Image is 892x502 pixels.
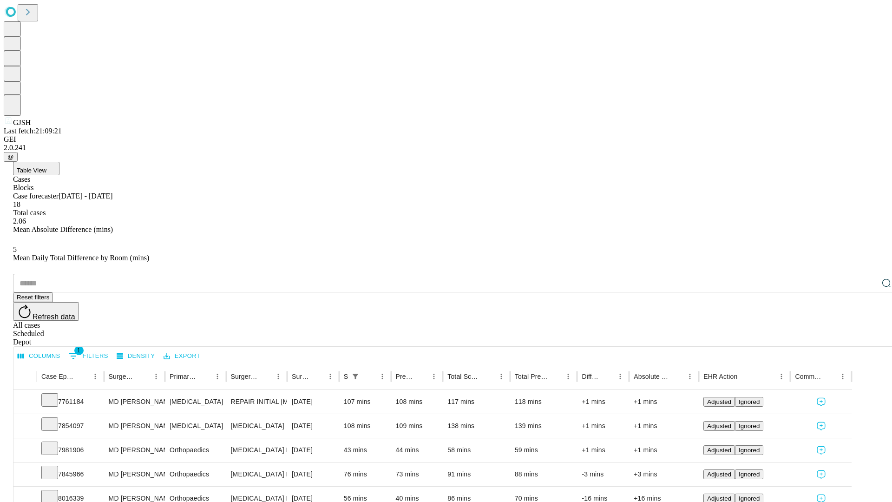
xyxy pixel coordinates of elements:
[614,370,627,383] button: Menu
[18,394,32,410] button: Expand
[13,245,17,253] span: 5
[634,462,694,486] div: +3 mins
[292,462,334,486] div: [DATE]
[562,370,575,383] button: Menu
[634,438,694,462] div: +1 mins
[4,152,18,162] button: @
[18,467,32,483] button: Expand
[735,469,763,479] button: Ignored
[13,217,26,225] span: 2.06
[396,414,439,438] div: 109 mins
[414,370,427,383] button: Sort
[582,438,624,462] div: +1 mins
[703,397,735,407] button: Adjusted
[515,438,573,462] div: 59 mins
[447,373,481,380] div: Total Scheduled Duration
[601,370,614,383] button: Sort
[775,370,788,383] button: Menu
[376,370,389,383] button: Menu
[515,414,573,438] div: 139 mins
[15,349,63,363] button: Select columns
[231,414,282,438] div: [MEDICAL_DATA]
[137,370,150,383] button: Sort
[447,438,505,462] div: 58 mins
[292,438,334,462] div: [DATE]
[272,370,285,383] button: Menu
[41,390,99,414] div: 7761184
[231,373,258,380] div: Surgery Name
[427,370,440,383] button: Menu
[59,192,112,200] span: [DATE] - [DATE]
[823,370,836,383] button: Sort
[13,119,31,126] span: GJSH
[683,370,696,383] button: Menu
[13,162,59,175] button: Table View
[670,370,683,383] button: Sort
[150,370,163,383] button: Menu
[13,302,79,321] button: Refresh data
[17,294,49,301] span: Reset filters
[109,373,136,380] div: Surgeon Name
[703,445,735,455] button: Adjusted
[349,370,362,383] div: 1 active filter
[447,390,505,414] div: 117 mins
[515,390,573,414] div: 118 mins
[89,370,102,383] button: Menu
[739,495,760,502] span: Ignored
[582,373,600,380] div: Difference
[344,373,348,380] div: Scheduled In Room Duration
[109,390,160,414] div: MD [PERSON_NAME]
[344,390,387,414] div: 107 mins
[231,390,282,414] div: REPAIR INITIAL [MEDICAL_DATA] REDUCIBLE AGE [DEMOGRAPHIC_DATA] OR MORE
[4,135,888,144] div: GEI
[13,292,53,302] button: Reset filters
[396,438,439,462] div: 44 mins
[482,370,495,383] button: Sort
[13,192,59,200] span: Case forecaster
[582,414,624,438] div: +1 mins
[4,127,62,135] span: Last fetch: 21:09:21
[447,462,505,486] div: 91 mins
[739,471,760,478] span: Ignored
[76,370,89,383] button: Sort
[344,414,387,438] div: 108 mins
[549,370,562,383] button: Sort
[231,462,282,486] div: [MEDICAL_DATA] MEDIAL OR LATERAL MENISCECTOMY
[344,438,387,462] div: 43 mins
[170,462,221,486] div: Orthopaedics
[396,462,439,486] div: 73 mins
[13,200,20,208] span: 18
[634,414,694,438] div: +1 mins
[344,462,387,486] div: 76 mins
[33,313,75,321] span: Refresh data
[161,349,203,363] button: Export
[703,421,735,431] button: Adjusted
[17,167,46,174] span: Table View
[735,421,763,431] button: Ignored
[396,390,439,414] div: 108 mins
[447,414,505,438] div: 138 mins
[739,423,760,429] span: Ignored
[292,390,334,414] div: [DATE]
[41,373,75,380] div: Case Epic Id
[795,373,822,380] div: Comments
[74,346,84,355] span: 1
[836,370,849,383] button: Menu
[4,144,888,152] div: 2.0.241
[259,370,272,383] button: Sort
[41,414,99,438] div: 7854097
[170,438,221,462] div: Orthopaedics
[13,254,149,262] span: Mean Daily Total Difference by Room (mins)
[739,447,760,454] span: Ignored
[703,469,735,479] button: Adjusted
[735,445,763,455] button: Ignored
[13,225,113,233] span: Mean Absolute Difference (mins)
[109,462,160,486] div: MD [PERSON_NAME] [PERSON_NAME]
[582,462,624,486] div: -3 mins
[739,398,760,405] span: Ignored
[707,495,731,502] span: Adjusted
[18,443,32,459] button: Expand
[13,209,46,217] span: Total cases
[707,447,731,454] span: Adjusted
[495,370,508,383] button: Menu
